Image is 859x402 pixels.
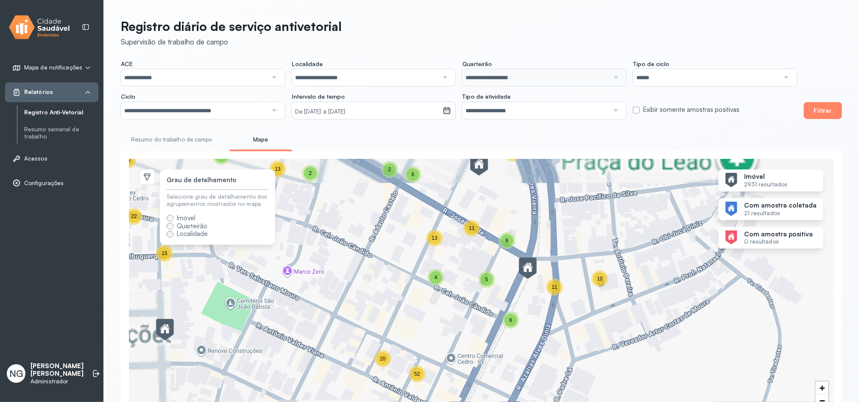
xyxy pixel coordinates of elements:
[275,166,280,172] span: 13
[744,230,813,238] strong: Com amostra positiva
[177,214,195,222] span: Imóvel
[388,166,391,172] span: 2
[292,93,345,100] span: Intervalo de tempo
[162,250,167,256] span: 15
[404,166,421,183] div: 6
[131,213,137,219] span: 22
[744,210,817,217] small: 21 resultados
[24,155,47,162] span: Acessos
[502,312,519,329] div: 6
[121,133,223,147] a: Resumo do trabalho de campo
[12,154,91,163] a: Acessos
[462,60,492,68] span: Quarteirão
[31,378,84,385] p: Administrador
[31,362,84,378] p: [PERSON_NAME] [PERSON_NAME]
[24,126,98,140] a: Resumo semanal de trabalho
[213,148,230,165] div: 8
[470,154,488,176] img: Marker
[24,64,82,71] span: Mapa de notificações
[119,152,136,169] div: 20
[499,232,516,249] div: 6
[510,317,513,323] span: 6
[725,173,737,187] img: Imagem
[121,37,342,46] div: Supervisão de trabalho de campo
[121,60,133,68] span: ACE
[506,238,509,244] span: 6
[816,382,828,394] a: Zoom in
[374,350,391,367] div: 20
[412,172,415,177] span: 6
[725,230,737,245] img: Imagem
[24,107,98,118] a: Registro Anti-Vetorial
[546,279,563,296] div: 11
[744,181,788,188] small: 2931 resultados
[295,108,439,116] small: De [DATE] a [DATE]
[156,245,173,262] div: 15
[426,230,443,247] div: 13
[121,19,342,34] p: Registro diário de serviço antivetorial
[167,193,268,208] div: Selecione grau de detalhamento dos agrupamentos mostrados no mapa
[24,89,53,96] span: Relatórios
[485,277,488,283] span: 5
[435,274,438,280] span: 4
[519,258,537,280] img: Marker
[744,202,817,210] strong: Com amostra coletada
[24,124,98,142] a: Resumo semanal de trabalho
[24,180,64,187] span: Configurações
[725,202,737,216] img: Imagem
[409,366,426,383] div: 52
[156,319,174,341] img: Marker
[478,271,495,288] div: 5
[177,230,208,238] span: Localidade
[292,60,323,68] span: Localidade
[427,269,444,286] div: 4
[432,235,437,241] span: 13
[463,220,480,237] div: 11
[177,222,207,230] span: Quarteirão
[597,276,602,282] span: 10
[643,106,739,114] label: Exibir somente amostras positivas
[804,102,842,119] button: Filtrar
[269,161,286,177] div: 13
[220,153,223,159] span: 8
[469,225,474,231] span: 11
[309,170,312,176] span: 2
[125,157,130,163] span: 20
[820,383,825,393] span: +
[552,284,557,290] span: 11
[633,60,669,68] span: Tipo de ciclo
[302,165,319,182] div: 2
[744,238,813,245] small: 0 resultados
[229,133,292,147] a: Mapa
[9,368,23,379] span: NG
[591,270,608,287] div: 10
[121,93,135,100] span: Ciclo
[167,176,236,184] div: Grau de detalhamento
[414,371,420,377] span: 52
[462,93,510,100] span: Tipo de atividade
[744,173,788,181] strong: Imóvel
[12,179,91,187] a: Configurações
[126,208,142,225] div: 22
[380,356,385,362] span: 20
[24,109,98,116] a: Registro Anti-Vetorial
[381,161,398,178] div: 2
[9,14,70,41] img: logo.svg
